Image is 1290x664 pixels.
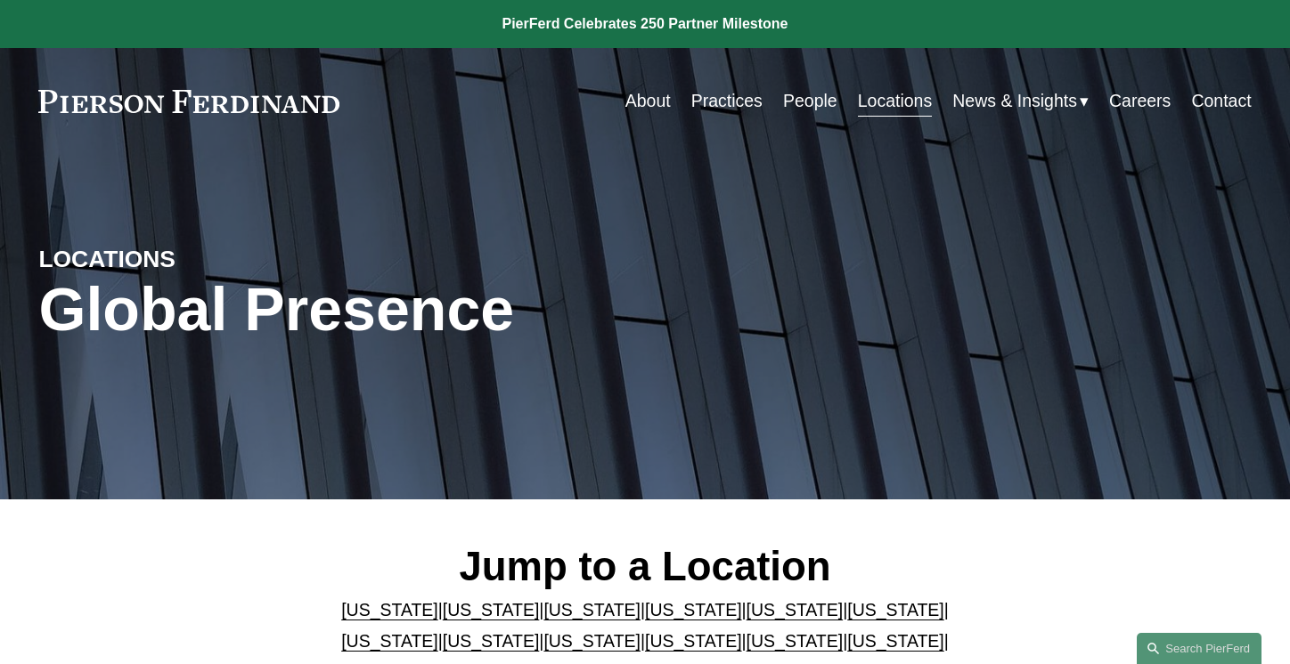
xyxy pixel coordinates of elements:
[847,600,944,619] a: [US_STATE]
[858,84,932,118] a: Locations
[691,84,763,118] a: Practices
[645,631,742,651] a: [US_STATE]
[443,631,540,651] a: [US_STATE]
[783,84,837,118] a: People
[341,600,438,619] a: [US_STATE]
[625,84,671,118] a: About
[952,85,1077,117] span: News & Insights
[1137,633,1261,664] a: Search this site
[747,600,844,619] a: [US_STATE]
[1109,84,1171,118] a: Careers
[38,275,846,344] h1: Global Presence
[341,631,438,651] a: [US_STATE]
[1191,84,1251,118] a: Contact
[952,84,1089,118] a: folder dropdown
[38,245,341,275] h4: LOCATIONS
[847,631,944,651] a: [US_STATE]
[543,600,641,619] a: [US_STATE]
[645,600,742,619] a: [US_STATE]
[747,631,844,651] a: [US_STATE]
[543,631,641,651] a: [US_STATE]
[291,542,999,591] h2: Jump to a Location
[443,600,540,619] a: [US_STATE]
